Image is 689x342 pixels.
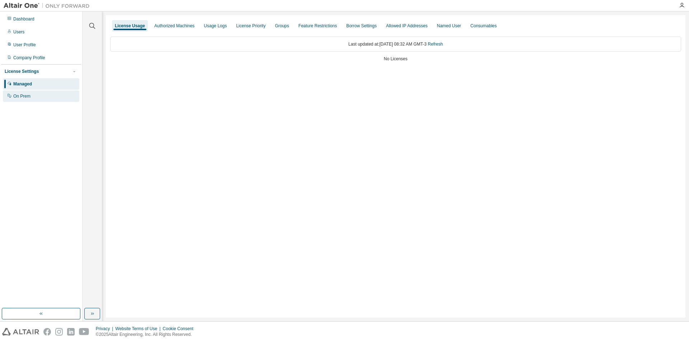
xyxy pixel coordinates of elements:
[437,23,461,29] div: Named User
[13,29,24,35] div: Users
[13,16,34,22] div: Dashboard
[115,326,163,332] div: Website Terms of Use
[470,23,497,29] div: Consumables
[5,69,39,74] div: License Settings
[163,326,197,332] div: Cookie Consent
[79,328,89,336] img: youtube.svg
[428,42,443,47] a: Refresh
[13,55,45,61] div: Company Profile
[13,81,32,87] div: Managed
[236,23,266,29] div: License Priority
[13,42,36,48] div: User Profile
[204,23,227,29] div: Usage Logs
[2,328,39,336] img: altair_logo.svg
[4,2,93,9] img: Altair One
[386,23,428,29] div: Allowed IP Addresses
[96,332,198,338] p: © 2025 Altair Engineering, Inc. All Rights Reserved.
[13,93,31,99] div: On Prem
[275,23,289,29] div: Groups
[96,326,115,332] div: Privacy
[154,23,194,29] div: Authorized Machines
[115,23,145,29] div: License Usage
[43,328,51,336] img: facebook.svg
[55,328,63,336] img: instagram.svg
[67,328,75,336] img: linkedin.svg
[110,56,681,62] div: No Licenses
[299,23,337,29] div: Feature Restrictions
[346,23,377,29] div: Borrow Settings
[110,37,681,52] div: Last updated at: [DATE] 08:32 AM GMT-3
